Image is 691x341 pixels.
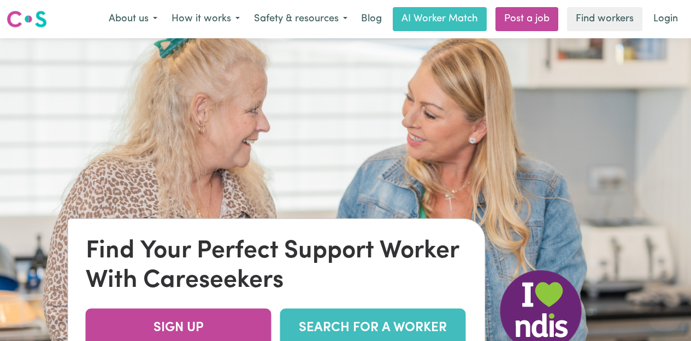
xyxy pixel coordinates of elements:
img: Careseekers logo [7,9,47,29]
button: About us [102,8,164,31]
a: Careseekers logo [7,7,47,32]
a: Find workers [567,7,642,31]
a: AI Worker Match [393,7,487,31]
button: Safety & resources [247,8,355,31]
div: Find Your Perfect Support Worker With Careseekers [86,237,468,296]
a: Login [647,7,684,31]
iframe: Button to launch messaging window [647,297,682,332]
button: How it works [164,8,247,31]
a: Blog [355,7,388,31]
a: Post a job [495,7,558,31]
